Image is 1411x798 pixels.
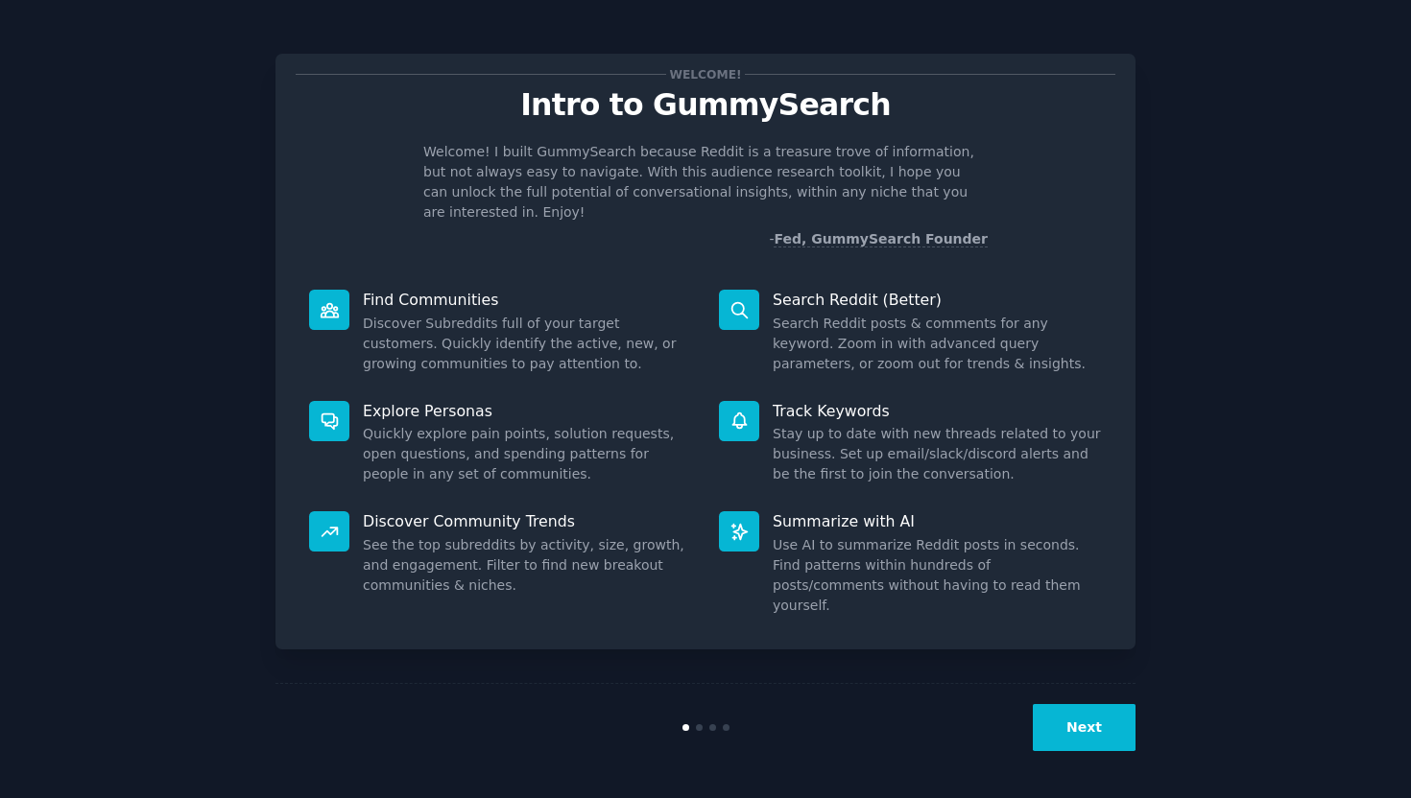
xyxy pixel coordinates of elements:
p: Discover Community Trends [363,511,692,531]
div: - [769,229,988,249]
dd: Discover Subreddits full of your target customers. Quickly identify the active, new, or growing c... [363,314,692,374]
a: Fed, GummySearch Founder [774,231,988,247]
p: Find Communities [363,290,692,310]
span: Welcome! [666,64,745,84]
dd: Search Reddit posts & comments for any keyword. Zoom in with advanced query parameters, or zoom o... [773,314,1102,374]
p: Track Keywords [773,401,1102,421]
p: Explore Personas [363,401,692,421]
p: Intro to GummySearch [296,88,1115,122]
p: Welcome! I built GummySearch because Reddit is a treasure trove of information, but not always ea... [423,142,988,223]
button: Next [1033,704,1136,751]
p: Search Reddit (Better) [773,290,1102,310]
dd: Use AI to summarize Reddit posts in seconds. Find patterns within hundreds of posts/comments with... [773,535,1102,616]
dd: See the top subreddits by activity, size, growth, and engagement. Filter to find new breakout com... [363,535,692,596]
dd: Quickly explore pain points, solution requests, open questions, and spending patterns for people ... [363,424,692,484]
p: Summarize with AI [773,511,1102,531]
dd: Stay up to date with new threads related to your business. Set up email/slack/discord alerts and ... [773,424,1102,484]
